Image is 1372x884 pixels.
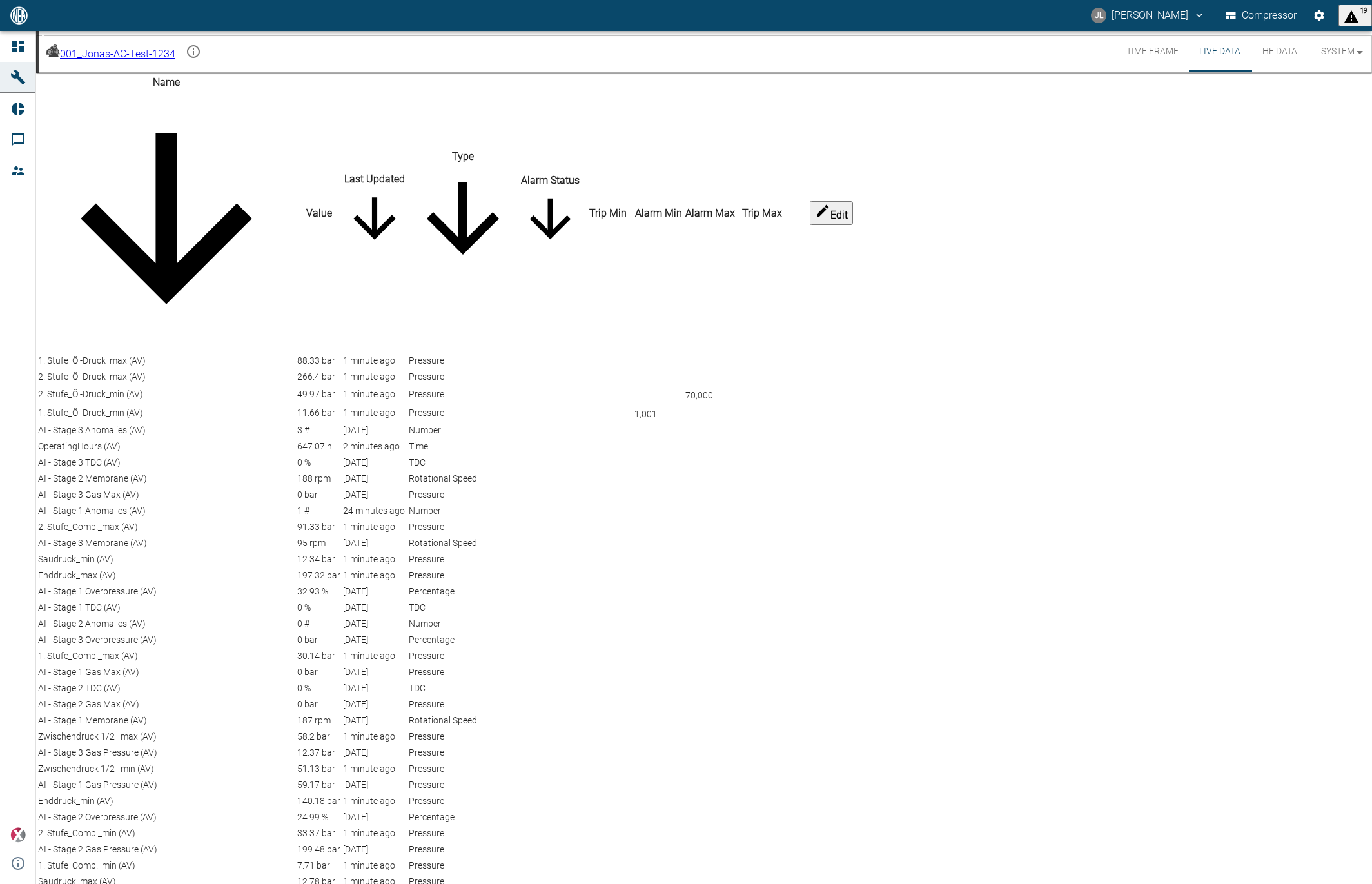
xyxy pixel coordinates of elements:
[37,649,295,663] td: 1. Stufe_Comp._max (AV)
[343,569,406,582] div: 10/8/2025, 3:01:53 PM
[1116,31,1189,72] button: Time Frame
[343,354,406,368] div: 10/8/2025, 3:01:53 PM
[1091,8,1106,23] div: JL
[343,794,406,808] div: 10/8/2025, 3:01:53 PM
[408,826,518,841] td: Pressure
[343,456,406,469] div: 4/16/2025, 2:54:41 PM
[1309,31,1367,72] button: System
[37,353,295,368] td: 1. Stufe_Öl-Druck_max (AV)
[634,74,683,352] th: Alarm Min
[297,633,340,647] div: 0 bar
[37,810,295,825] td: AI - Stage 2 Overpressure (AV)
[343,370,406,384] div: 10/8/2025, 3:01:53 PM
[37,568,295,583] td: Enddruck_max (AV)
[343,536,406,550] div: 4/16/2025, 2:54:41 PM
[408,842,518,857] td: Pressure
[37,794,295,809] td: Enddruck_min (AV)
[343,746,406,760] div: 4/16/2025, 2:54:41 PM
[343,585,406,598] div: 4/28/2025, 4:07:25 PM
[37,471,295,486] td: AI - Stage 2 Membrane (AV)
[37,729,295,744] td: Zwischendruck 1/2 _max (AV)
[408,536,518,551] td: Rotational Speed
[408,633,518,647] td: Percentage
[297,569,340,582] div: 197.324287067204 bar
[297,354,340,368] div: 88.3331922332218 bar
[343,472,406,486] div: 4/28/2025, 4:07:25 PM
[408,74,518,352] th: Type
[297,472,340,486] div: 188 rpm
[408,665,518,680] td: Pressure
[37,487,295,502] td: AI - Stage 3 Gas Max (AV)
[408,584,518,599] td: Percentage
[408,471,518,486] td: Rotational Speed
[409,263,517,275] span: sort-type
[37,697,295,712] td: AI - Stage 2 Gas Max (AV)
[343,633,406,647] div: 4/16/2025, 2:54:41 PM
[408,616,518,631] td: Number
[408,369,518,384] td: Pressure
[408,745,518,760] td: Pressure
[181,39,206,64] button: mission info
[297,730,340,743] div: 58.2021537498804 bar
[810,201,853,225] button: edit-alarms
[44,48,175,60] a: 001_Jonas-AC-Test-1234
[297,553,340,566] div: 12.3387846388141 bar
[408,697,518,712] td: Pressure
[37,778,295,792] td: AI - Stage 1 Gas Pressure (AV)
[297,794,340,808] div: 140.183400711976 bar
[37,633,295,647] td: AI - Stage 3 Overpressure (AV)
[297,827,340,840] div: 33.3688450096815 bar
[343,714,406,727] div: 4/28/2025, 4:07:25 PM
[408,487,518,502] td: Pressure
[343,762,406,776] div: 10/8/2025, 3:01:53 PM
[408,600,518,615] td: TDC
[408,423,518,438] td: Number
[37,455,295,470] td: AI - Stage 3 TDC (AV)
[343,810,406,824] div: 4/28/2025, 4:07:25 PM
[297,665,340,679] div: 0 bar
[342,74,407,352] th: Last Updated
[297,440,340,453] div: 647.074939434167 h
[297,504,340,518] div: 1 #
[408,810,518,825] td: Percentage
[408,504,518,518] td: Number
[343,617,406,631] div: 4/28/2025, 4:07:25 PM
[343,520,406,534] div: 10/8/2025, 3:01:53 PM
[408,404,518,422] td: Pressure
[343,424,406,437] div: 4/16/2025, 2:54:41 PM
[37,536,295,551] td: AI - Stage 3 Membrane (AV)
[343,488,406,502] div: 4/16/2025, 2:54:41 PM
[297,74,341,352] th: Value
[37,386,295,403] td: 2. Stufe_Öl-Druck_min (AV)
[10,827,26,843] img: Xplore Logo
[1360,6,1367,25] span: 19
[343,730,406,743] div: 10/8/2025, 3:01:53 PM
[297,746,340,760] div: 12.366177201784 bar
[519,74,582,352] th: Alarm Status
[408,649,518,663] td: Pressure
[685,386,735,402] div: 70,000
[38,337,295,349] span: sort-name
[1251,31,1309,72] button: HF Data
[37,681,295,696] td: AI - Stage 2 TDC (AV)
[408,455,518,470] td: TDC
[297,778,340,792] div: 59.169 bar
[343,406,406,420] div: 10/8/2025, 3:01:53 PM
[297,370,340,384] div: 266.396595550032 bar
[37,404,295,422] td: 1. Stufe_Öl-Druck_min (AV)
[37,616,295,631] td: AI - Stage 2 Anomalies (AV)
[297,617,340,631] div: 0 #
[37,439,295,454] td: OperatingHours (AV)
[408,568,518,583] td: Pressure
[37,858,295,873] td: 1. Stufe_Comp._min (AV)
[1338,5,1372,26] button: displayAlerts
[408,778,518,792] td: Pressure
[343,601,406,614] div: 4/28/2025, 4:07:25 PM
[343,859,406,872] div: 10/8/2025, 3:01:53 PM
[737,74,787,352] th: Trip Max
[343,649,406,663] div: 10/8/2025, 3:01:53 PM
[343,388,406,401] div: 10/8/2025, 3:01:53 PM
[634,405,683,421] div: 1,001
[297,488,340,502] div: 0 bar
[408,761,518,776] td: Pressure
